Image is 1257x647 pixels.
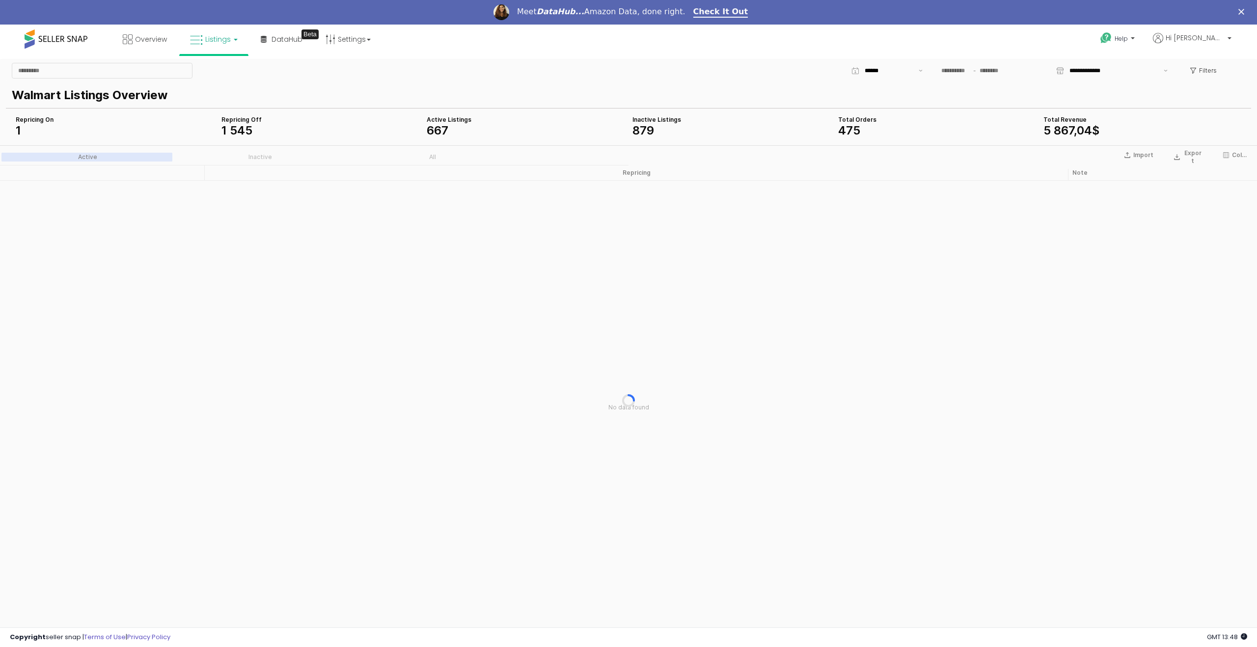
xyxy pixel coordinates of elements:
p: Filters [1199,8,1217,16]
span: Listings [205,34,231,44]
button: Показать предложения [915,4,927,19]
a: Help [1093,25,1145,55]
div: Close [1238,9,1248,15]
span: 1 [221,64,227,79]
a: Check It Out [693,7,748,18]
span: Help [1115,34,1128,43]
a: Overview [115,25,174,54]
div: Progress circle [622,335,635,348]
span: , [1074,64,1077,79]
div: Total Orders [838,57,1036,65]
a: Terms of Use [84,632,126,642]
button: Filters [1186,4,1221,20]
span: 545 [230,64,252,79]
span: 2025-09-10 13:48 GMT [1207,632,1247,642]
span: Overview [135,34,167,44]
span: DataHub [272,34,302,44]
div: Meet Amazon Data, done right. [517,7,685,17]
div: Active Listings [427,57,625,65]
a: Settings [318,25,378,54]
div: Total Revenue [1043,57,1241,65]
img: Profile image for Georgie [493,4,509,20]
span: 667 [427,64,448,79]
a: Listings [183,25,245,54]
div: Tooltip anchor [301,29,319,39]
span: 5 867,04$ [1043,66,1099,78]
button: Показать предложения [1160,4,1172,19]
span: 04 [1077,64,1092,79]
a: Privacy Policy [127,632,170,642]
p: Walmart Listings Overview [12,27,1241,45]
span: 879 [632,66,654,78]
a: DataHub [253,25,310,54]
a: Hi [PERSON_NAME] [1153,33,1231,55]
div: seller snap | | [10,633,170,642]
i: DataHub... [537,7,584,16]
span: 1 545 [221,66,252,78]
div: Inactive Listings [632,57,830,65]
span: 667 [427,66,448,78]
div: Repricing On [16,57,214,65]
span: 1 [16,64,21,79]
span: 475 [838,64,860,79]
div: Repricing Off [221,57,419,65]
span: Hi [PERSON_NAME] [1166,33,1225,43]
span: 1 [16,66,21,78]
span: 879 [632,64,654,79]
i: Get Help [1100,32,1112,44]
span: $ [1092,64,1099,79]
strong: Copyright [10,632,46,642]
span: 475 [838,66,860,78]
span: 5 [1043,64,1051,79]
span: 867 [1054,64,1074,79]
